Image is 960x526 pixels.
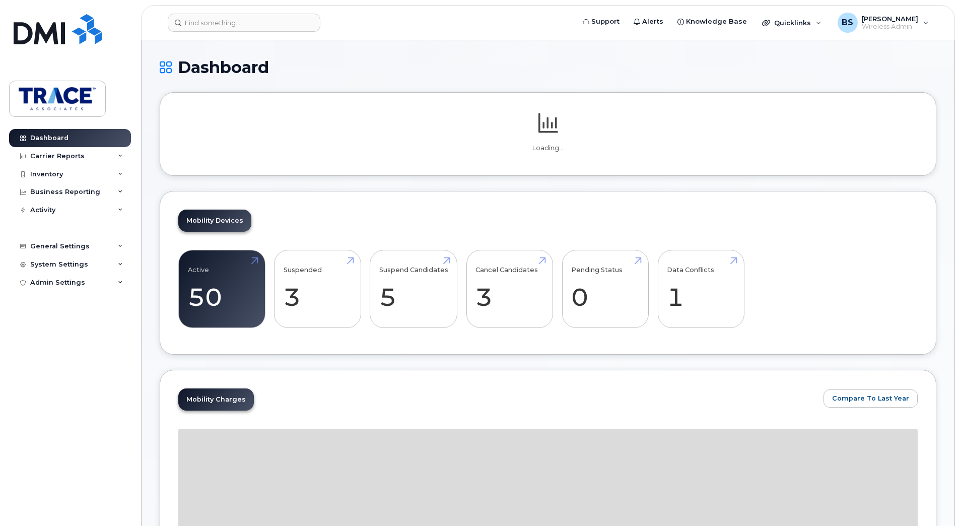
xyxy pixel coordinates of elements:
button: Compare To Last Year [824,389,918,408]
a: Suspended 3 [284,256,352,322]
a: Active 50 [188,256,256,322]
p: Loading... [178,144,918,153]
a: Pending Status 0 [571,256,639,322]
a: Mobility Charges [178,388,254,411]
a: Suspend Candidates 5 [379,256,448,322]
a: Data Conflicts 1 [667,256,735,322]
a: Cancel Candidates 3 [475,256,543,322]
h1: Dashboard [160,58,936,76]
a: Mobility Devices [178,210,251,232]
span: Compare To Last Year [832,393,909,403]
